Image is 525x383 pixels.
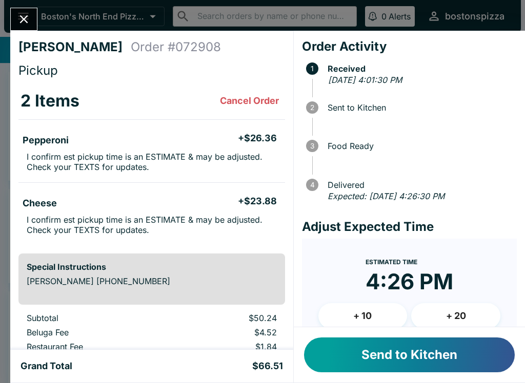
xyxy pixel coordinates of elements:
[131,39,221,55] h4: Order # 072908
[27,327,159,337] p: Beluga Fee
[27,152,277,172] p: I confirm est pickup time is an ESTIMATE & may be adjusted. Check your TEXTS for updates.
[328,191,445,201] em: Expected: [DATE] 4:26:30 PM
[18,82,285,245] table: orders table
[304,337,515,372] button: Send to Kitchen
[238,195,277,207] h5: + $23.88
[18,39,131,55] h4: [PERSON_NAME]
[18,63,58,78] span: Pickup
[27,215,277,235] p: I confirm est pickup time is an ESTIMATE & may be adjusted. Check your TEXTS for updates.
[238,132,277,144] h5: + $26.36
[322,141,517,151] span: Food Ready
[23,134,69,146] h5: Pepperoni
[176,313,276,323] p: $50.24
[27,262,277,272] h6: Special Instructions
[23,197,57,209] h5: Cheese
[21,360,72,372] h5: Grand Total
[318,303,408,329] button: + 10
[310,103,314,112] text: 2
[27,313,159,323] p: Subtotal
[310,181,314,189] text: 4
[411,303,500,329] button: + 20
[216,91,283,111] button: Cancel Order
[322,64,517,73] span: Received
[21,91,79,111] h3: 2 Items
[176,342,276,352] p: $1.84
[311,65,314,73] text: 1
[176,327,276,337] p: $4.52
[366,258,417,266] span: Estimated Time
[252,360,283,372] h5: $66.51
[302,39,517,54] h4: Order Activity
[366,268,453,295] time: 4:26 PM
[322,180,517,189] span: Delivered
[328,75,402,85] em: [DATE] 4:01:30 PM
[11,8,37,30] button: Close
[322,103,517,112] span: Sent to Kitchen
[27,276,277,286] p: [PERSON_NAME] [PHONE_NUMBER]
[310,142,314,150] text: 3
[302,219,517,235] h4: Adjust Expected Time
[27,342,159,352] p: Restaurant Fee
